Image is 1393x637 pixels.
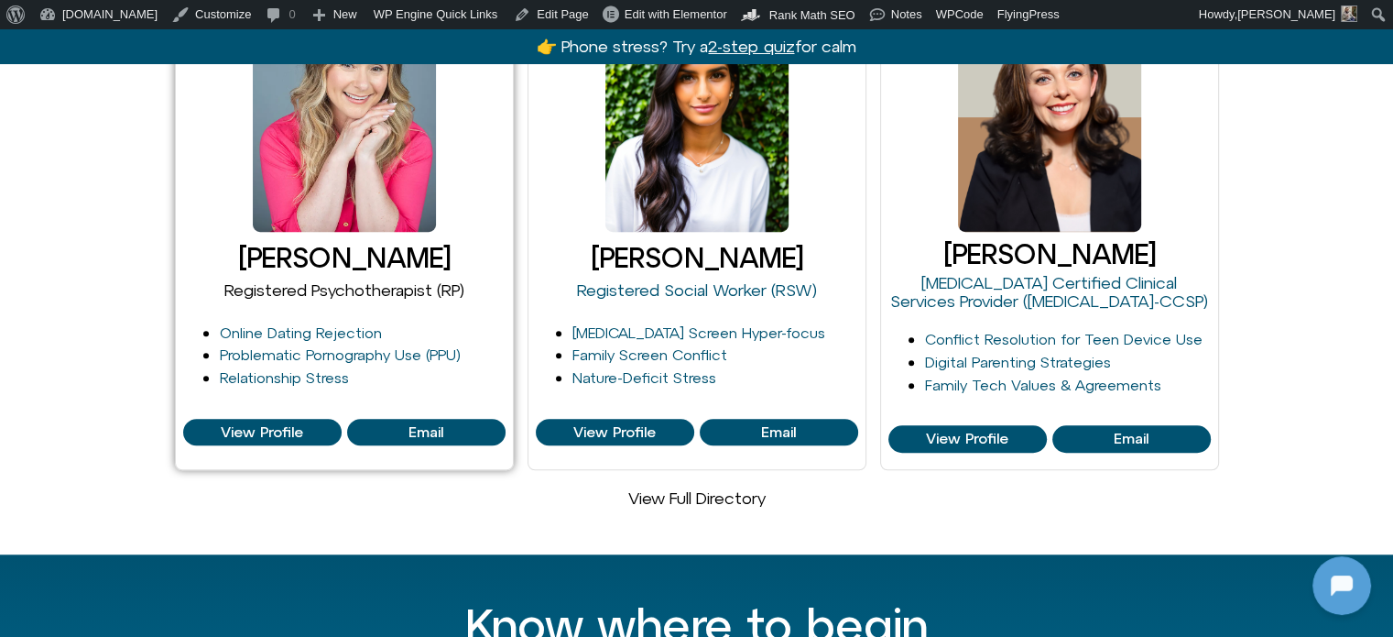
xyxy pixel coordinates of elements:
textarea: Message Input [31,476,284,494]
h3: [PERSON_NAME] [183,243,506,273]
a: Family Screen Conflict [572,346,727,363]
span: Edit with Elementor [625,7,727,21]
span: [PERSON_NAME] [1237,7,1335,21]
a: View Full Directory [628,489,766,508]
a: Nature-Deficit Stress [572,369,716,386]
button: Expand Header Button [5,5,362,43]
svg: Restart Conversation Button [288,8,320,39]
span: Rank Math SEO [769,8,855,22]
a: View Profile of Melina Viola [888,425,1047,453]
a: Relationship Stress [220,369,349,386]
a: View Profile of Michelle Fischler [347,419,506,446]
a: 👉 Phone stress? Try a2-step quizfor calm [537,37,855,56]
a: Registered Psychotherapist (RP) [224,280,464,300]
img: N5FCcHC.png [16,9,46,38]
a: Digital Parenting Strategies [925,354,1111,370]
img: N5FCcHC.png [147,271,220,345]
a: Problematic Pornography Use (PPU) [220,346,461,363]
span: View Profile [221,424,303,441]
span: Email [1114,431,1148,447]
a: Conflict Resolution for Teen Device Use [925,331,1203,347]
span: Email [761,424,796,441]
a: View Profile of Melina Viola [1052,425,1211,453]
a: Registered Social Worker (RSW) [577,280,817,300]
span: View Profile [573,424,656,441]
svg: Voice Input Button [313,470,343,500]
a: Online Dating Rejection [220,324,382,341]
a: View Profile of Harshi Sritharan [536,419,694,446]
a: [MEDICAL_DATA] Screen Hyper-focus [572,324,825,341]
span: View Profile [926,431,1008,447]
h3: [PERSON_NAME] [888,239,1211,269]
iframe: Botpress [1312,556,1371,615]
u: 2-step quiz [708,37,794,56]
h2: [DOMAIN_NAME] [54,12,281,36]
h1: [DOMAIN_NAME] [114,364,253,390]
a: Family Tech Values & Agreements [925,377,1161,393]
span: Email [408,424,443,441]
a: View Profile of Michelle Fischler [183,419,342,446]
h3: [PERSON_NAME] [536,243,858,273]
svg: Close Chatbot Button [320,8,351,39]
a: [MEDICAL_DATA] Certified Clinical Services Provider ([MEDICAL_DATA]-CCSP) [890,273,1208,311]
a: View Profile of Harshi Sritharan [700,419,858,446]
